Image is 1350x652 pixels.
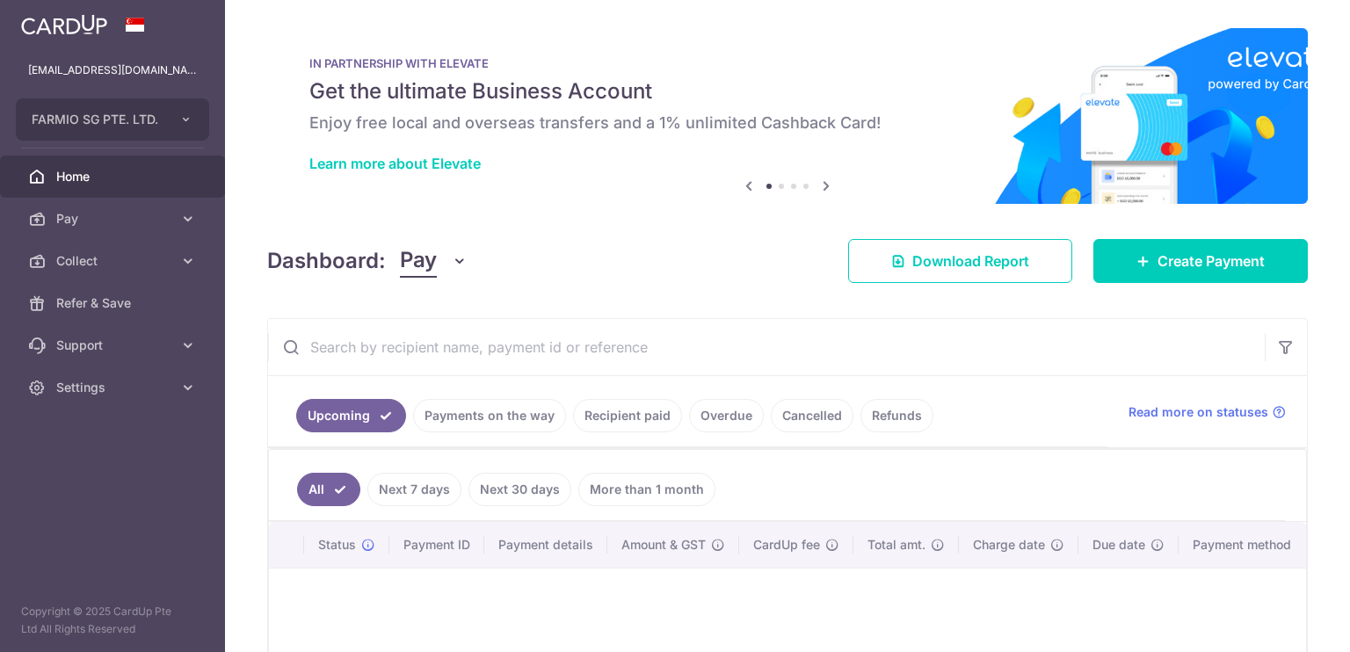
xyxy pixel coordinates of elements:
span: Collect [56,252,172,270]
a: Next 30 days [468,473,571,506]
a: Upcoming [296,399,406,432]
span: Create Payment [1158,250,1265,272]
a: Next 7 days [367,473,461,506]
a: Learn more about Elevate [309,155,481,172]
a: Cancelled [771,399,853,432]
a: All [297,473,360,506]
h6: Enjoy free local and overseas transfers and a 1% unlimited Cashback Card! [309,112,1266,134]
p: [EMAIL_ADDRESS][DOMAIN_NAME] [28,62,197,79]
a: Read more on statuses [1129,403,1286,421]
span: Due date [1092,536,1145,554]
input: Search by recipient name, payment id or reference [268,319,1265,375]
span: Support [56,337,172,354]
th: Payment method [1179,522,1312,568]
th: Payment ID [389,522,484,568]
a: Create Payment [1093,239,1308,283]
button: FARMIO SG PTE. LTD. [16,98,209,141]
span: Settings [56,379,172,396]
span: Pay [400,244,437,278]
h4: Dashboard: [267,245,386,277]
button: Pay [400,244,468,278]
p: IN PARTNERSHIP WITH ELEVATE [309,56,1266,70]
a: Download Report [848,239,1072,283]
span: Pay [56,210,172,228]
span: Total amt. [867,536,925,554]
span: Home [56,168,172,185]
span: CardUp fee [753,536,820,554]
span: Download Report [912,250,1029,272]
h5: Get the ultimate Business Account [309,77,1266,105]
span: FARMIO SG PTE. LTD. [32,111,162,128]
a: Recipient paid [573,399,682,432]
a: Payments on the way [413,399,566,432]
img: CardUp [21,14,107,35]
img: Renovation banner [267,28,1308,204]
th: Payment details [484,522,607,568]
span: Read more on statuses [1129,403,1268,421]
a: Overdue [689,399,764,432]
span: Charge date [973,536,1045,554]
a: More than 1 month [578,473,715,506]
span: Status [318,536,356,554]
span: Amount & GST [621,536,706,554]
span: Refer & Save [56,294,172,312]
a: Refunds [860,399,933,432]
